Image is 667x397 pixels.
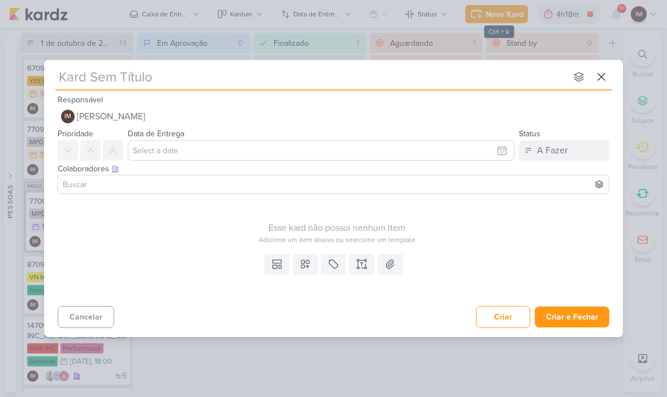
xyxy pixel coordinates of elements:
button: Cancelar [58,306,114,328]
button: A Fazer [519,140,609,161]
div: Adicione um item abaixo ou selecione um template [58,235,616,245]
input: Buscar [60,178,607,191]
button: Criar [476,306,530,328]
span: [PERSON_NAME] [77,110,145,123]
div: Colaboradores [58,163,609,175]
p: IM [64,114,71,120]
label: Status [519,129,540,139]
label: Prioridade [58,129,93,139]
button: IM [PERSON_NAME] [58,106,609,127]
label: Data de Entrega [128,129,184,139]
div: A Fazer [537,144,568,157]
input: Kard Sem Título [55,67,566,87]
input: Select a date [128,140,514,161]
button: Criar e Fechar [535,307,609,327]
div: Isabella Machado Guimarães [61,110,75,123]
label: Responsável [58,95,103,105]
div: Esse kard não possui nenhum item [58,221,616,235]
